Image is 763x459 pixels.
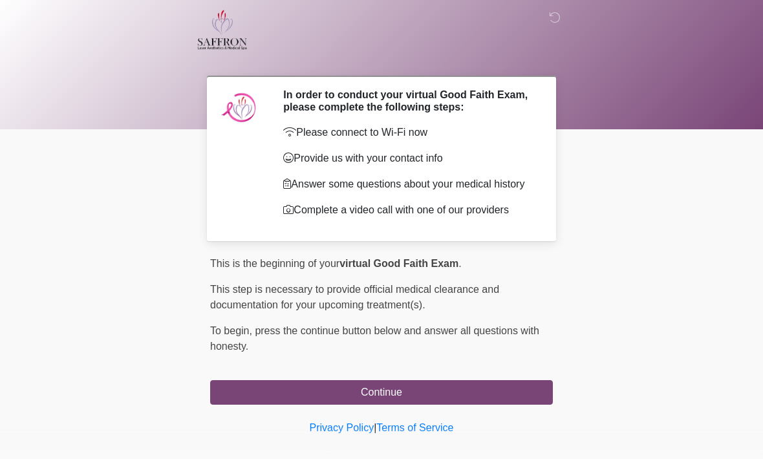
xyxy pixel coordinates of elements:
p: Complete a video call with one of our providers [283,202,533,218]
img: Saffron Laser Aesthetics and Medical Spa Logo [197,10,248,50]
a: | [374,422,376,433]
p: Provide us with your contact info [283,151,533,166]
p: Answer some questions about your medical history [283,176,533,192]
p: Please connect to Wi-Fi now [283,125,533,140]
span: . [458,258,461,269]
span: press the continue button below and answer all questions with honesty. [210,325,539,352]
a: Terms of Service [376,422,453,433]
span: This is the beginning of your [210,258,339,269]
span: This step is necessary to provide official medical clearance and documentation for your upcoming ... [210,284,499,310]
a: Privacy Policy [310,422,374,433]
button: Continue [210,380,553,405]
h2: In order to conduct your virtual Good Faith Exam, please complete the following steps: [283,89,533,113]
span: To begin, [210,325,255,336]
img: Agent Avatar [220,89,259,127]
strong: virtual Good Faith Exam [339,258,458,269]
